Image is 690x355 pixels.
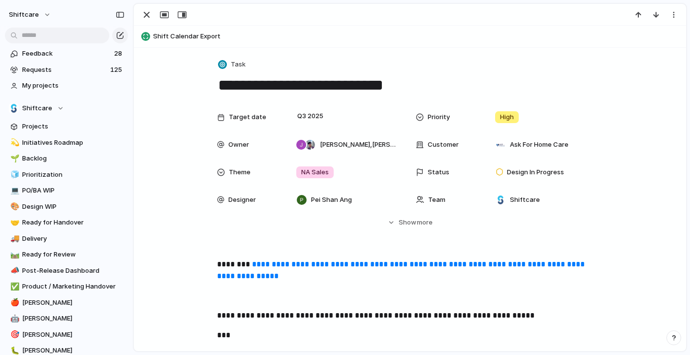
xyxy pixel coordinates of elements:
a: 💻PO/BA WIP [5,183,128,198]
a: Requests125 [5,63,128,77]
a: 🚚Delivery [5,231,128,246]
span: High [500,112,514,122]
span: Projects [22,122,125,131]
button: Shift Calendar Export [138,29,682,44]
span: Design WIP [22,202,125,212]
div: 🧊 [10,169,17,180]
button: ✅ [9,282,19,291]
span: Target date [229,112,266,122]
span: Owner [228,140,249,150]
span: more [417,218,433,227]
button: Task [216,58,249,72]
button: 🤝 [9,218,19,227]
div: 💻 [10,185,17,196]
button: 🛤️ [9,250,19,259]
button: 🤖 [9,314,19,323]
span: shiftcare [9,10,39,20]
span: Product / Marketing Handover [22,282,125,291]
button: Showmore [217,214,603,231]
a: 🌱Backlog [5,151,128,166]
span: Q3 2025 [295,110,326,122]
span: Backlog [22,154,125,163]
div: 💫 [10,137,17,148]
span: PO/BA WIP [22,186,125,195]
span: Customer [428,140,459,150]
a: 🛤️Ready for Review [5,247,128,262]
span: Requests [22,65,107,75]
button: 🍎 [9,298,19,308]
button: 🌱 [9,154,19,163]
span: Shift Calendar Export [153,32,682,41]
span: [PERSON_NAME] , [PERSON_NAME] [320,140,396,150]
span: Pei Shan Ang [311,195,352,205]
a: Projects [5,119,128,134]
span: My projects [22,81,125,91]
button: 🎯 [9,330,19,340]
span: 28 [114,49,124,59]
a: 🍎[PERSON_NAME] [5,295,128,310]
div: 🌱 [10,153,17,164]
a: 🎨Design WIP [5,199,128,214]
span: Shiftcare [22,103,52,113]
span: Initiatives Roadmap [22,138,125,148]
span: [PERSON_NAME] [22,330,125,340]
div: 🍎 [10,297,17,308]
button: 🚚 [9,234,19,244]
div: 🚚 [10,233,17,244]
div: ✅ [10,281,17,292]
button: 📣 [9,266,19,276]
button: 💫 [9,138,19,148]
span: Shiftcare [510,195,540,205]
button: 🎨 [9,202,19,212]
div: 🎯 [10,329,17,340]
div: 🤖 [10,313,17,324]
a: 🤖[PERSON_NAME] [5,311,128,326]
button: Shiftcare [5,101,128,116]
span: Designer [228,195,256,205]
span: [PERSON_NAME] [22,298,125,308]
div: 🤝 [10,217,17,228]
span: Status [428,167,449,177]
span: Task [231,60,246,69]
span: Feedback [22,49,111,59]
button: 🧊 [9,170,19,180]
a: 🎯[PERSON_NAME] [5,327,128,342]
span: Prioritization [22,170,125,180]
span: Delivery [22,234,125,244]
a: 🧊Prioritization [5,167,128,182]
a: 📣Post-Release Dashboard [5,263,128,278]
span: Ready for Review [22,250,125,259]
span: Priority [428,112,450,122]
div: 🎨 [10,201,17,212]
span: Show [399,218,416,227]
span: 125 [110,65,124,75]
a: Feedback28 [5,46,128,61]
a: 💫Initiatives Roadmap [5,135,128,150]
button: 💻 [9,186,19,195]
a: My projects [5,78,128,93]
span: Theme [229,167,251,177]
a: 🤝Ready for Handover [5,215,128,230]
span: Team [428,195,445,205]
span: Ask For Home Care [510,140,568,150]
a: ✅Product / Marketing Handover [5,279,128,294]
span: Post-Release Dashboard [22,266,125,276]
div: 📣 [10,265,17,276]
div: 🛤️ [10,249,17,260]
button: shiftcare [4,7,56,23]
span: NA Sales [301,167,329,177]
span: [PERSON_NAME] [22,314,125,323]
